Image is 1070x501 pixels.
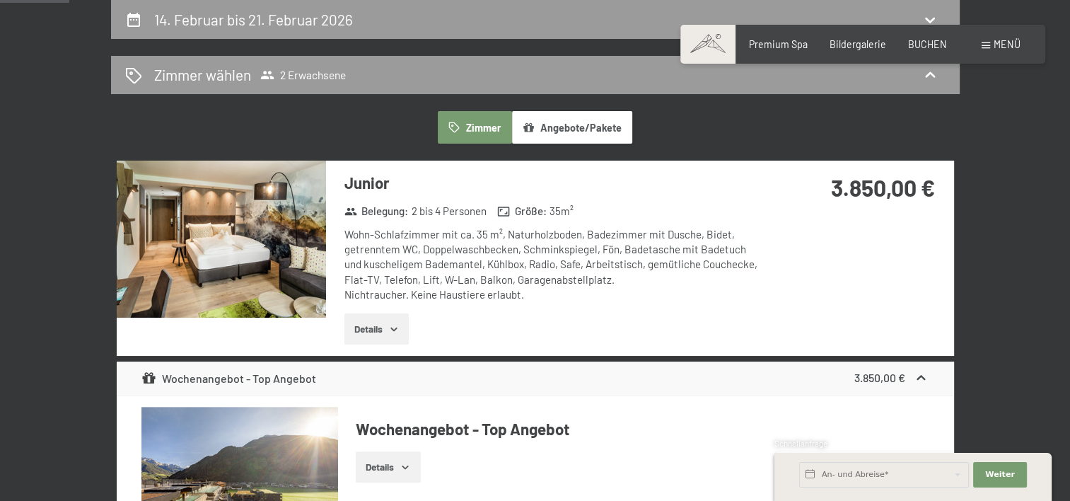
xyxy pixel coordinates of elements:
[985,469,1015,480] span: Weiter
[497,204,547,219] strong: Größe :
[260,68,346,82] span: 2 Erwachsene
[973,462,1027,488] button: Weiter
[344,227,765,302] div: Wohn-Schlafzimmer mit ca. 35 m², Naturholzboden, Badezimmer mit Dusche, Bidet, getrenntem WC, Dop...
[854,371,905,384] strong: 3.850,00 €
[344,172,765,194] h3: Junior
[830,38,886,50] a: Bildergalerie
[344,204,409,219] strong: Belegung :
[344,313,409,345] button: Details
[994,38,1020,50] span: Menü
[774,439,827,448] span: Schnellanfrage
[831,174,935,201] strong: 3.850,00 €
[117,362,954,396] div: Wochenangebot - Top Angebot3.850,00 €
[356,418,929,440] h4: Wochenangebot - Top Angebot
[356,451,420,483] button: Details
[512,111,632,144] button: Angebote/Pakete
[749,38,808,50] a: Premium Spa
[908,38,947,50] a: BUCHEN
[141,370,316,387] div: Wochenangebot - Top Angebot
[549,204,574,219] span: 35 m²
[412,204,487,219] span: 2 bis 4 Personen
[154,64,251,85] h2: Zimmer wählen
[438,111,511,144] button: Zimmer
[154,11,353,28] h2: 14. Februar bis 21. Februar 2026
[117,161,326,318] img: mss_renderimg.php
